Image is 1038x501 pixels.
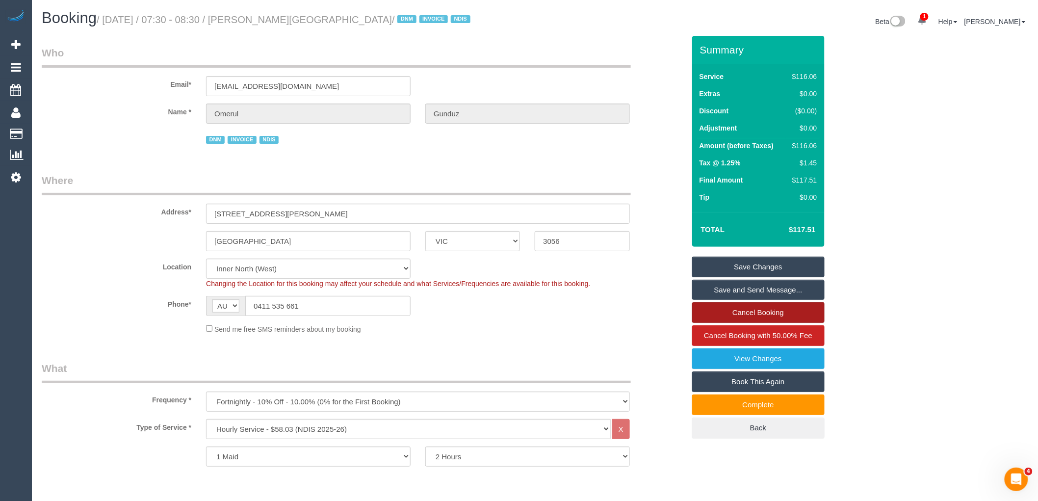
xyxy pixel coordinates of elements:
label: Address* [34,204,199,217]
span: DNM [206,136,225,144]
input: Suburb* [206,231,411,251]
div: $116.06 [788,72,817,81]
img: Automaid Logo [6,10,26,24]
label: Frequency * [34,392,199,405]
span: NDIS [451,15,470,23]
h4: $117.51 [759,226,815,234]
span: INVOICE [228,136,256,144]
a: 1 [912,10,932,31]
span: INVOICE [419,15,448,23]
div: $0.00 [788,123,817,133]
legend: Who [42,46,631,68]
span: NDIS [259,136,279,144]
label: Discount [700,106,729,116]
input: Post Code* [535,231,629,251]
div: $0.00 [788,192,817,202]
a: Back [692,418,825,438]
span: Changing the Location for this booking may affect your schedule and what Services/Frequencies are... [206,280,590,288]
h3: Summary [700,44,820,55]
legend: What [42,361,631,383]
label: Adjustment [700,123,737,133]
a: [PERSON_NAME] [964,18,1026,26]
a: Cancel Booking with 50.00% Fee [692,325,825,346]
a: Save Changes [692,257,825,277]
a: View Changes [692,348,825,369]
a: Beta [876,18,906,26]
a: Save and Send Message... [692,280,825,300]
span: 1 [920,13,929,21]
label: Extras [700,89,721,99]
span: Booking [42,9,97,26]
input: Last Name* [425,104,630,124]
a: Book This Again [692,371,825,392]
span: Send me free SMS reminders about my booking [214,325,361,333]
label: Amount (before Taxes) [700,141,774,151]
div: $0.00 [788,89,817,99]
label: Tax @ 1.25% [700,158,741,168]
label: Type of Service * [34,419,199,432]
input: Phone* [245,296,411,316]
span: / [392,14,473,25]
div: $117.51 [788,175,817,185]
div: $1.45 [788,158,817,168]
legend: Where [42,173,631,195]
input: First Name* [206,104,411,124]
iframe: Intercom live chat [1005,468,1028,491]
input: Email* [206,76,411,96]
a: Cancel Booking [692,302,825,323]
span: Cancel Booking with 50.00% Fee [704,331,812,340]
label: Email* [34,76,199,89]
label: Final Amount [700,175,743,185]
span: DNM [397,15,416,23]
strong: Total [701,225,725,234]
img: New interface [889,16,906,28]
label: Tip [700,192,710,202]
small: / [DATE] / 07:30 - 08:30 / [PERSON_NAME][GEOGRAPHIC_DATA] [97,14,473,25]
label: Name * [34,104,199,117]
a: Help [938,18,958,26]
a: Complete [692,395,825,415]
label: Phone* [34,296,199,309]
label: Location [34,259,199,272]
span: 4 [1025,468,1033,475]
div: $116.06 [788,141,817,151]
label: Service [700,72,724,81]
div: ($0.00) [788,106,817,116]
